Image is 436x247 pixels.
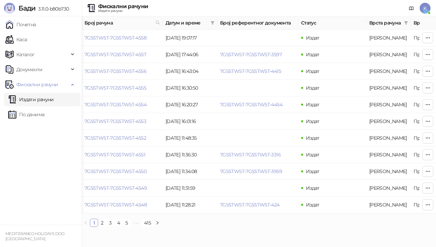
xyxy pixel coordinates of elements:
[5,33,27,46] a: Каса
[82,96,163,113] td: 7G5STW5T-7G5STW5T-4554
[367,146,411,163] td: Аванс
[166,19,208,27] span: Датум и време
[84,68,146,74] a: 7G5STW5T-7G5STW5T-4556
[16,48,35,61] span: Каталог
[82,197,163,213] td: 7G5STW5T-7G5STW5T-4548
[153,219,161,227] li: Следећа страна
[220,51,282,58] a: 7G5STW5T-7G5STW5T-3597
[123,219,131,227] li: 5
[306,152,320,158] span: Издат
[220,68,281,74] a: 7G5STW5T-7G5STW5T-4415
[142,219,153,227] a: 415
[306,102,320,108] span: Издат
[123,219,130,227] a: 5
[163,146,217,163] td: [DATE] 11:36:30
[82,30,163,46] td: 7G5STW5T-7G5STW5T-4558
[98,4,148,9] div: Фискални рачуни
[298,16,367,30] th: Статус
[163,197,217,213] td: [DATE] 11:28:21
[84,185,147,191] a: 7G5STW5T-7G5STW5T-4549
[367,130,411,146] td: Аванс
[369,19,401,27] span: Врста рачуна
[163,46,217,63] td: [DATE] 17:44:06
[163,63,217,80] td: [DATE] 16:43:04
[84,135,146,141] a: 7G5STW5T-7G5STW5T-4552
[155,221,159,225] span: right
[163,80,217,96] td: [DATE] 16:30:50
[209,18,216,28] span: filter
[115,219,122,227] a: 4
[8,108,44,121] a: По данима
[131,219,142,227] span: •••
[306,202,320,208] span: Издат
[8,93,54,106] a: Издати рачуни
[367,197,411,213] td: Аванс
[5,18,36,31] a: Почетна
[114,219,123,227] li: 4
[107,219,114,227] a: 3
[84,202,147,208] a: 7G5STW5T-7G5STW5T-4548
[84,221,88,225] span: left
[306,68,320,74] span: Издат
[163,30,217,46] td: [DATE] 19:07:17
[403,18,409,28] span: filter
[82,180,163,197] td: 7G5STW5T-7G5STW5T-4549
[306,85,320,91] span: Издат
[16,78,58,91] span: Фискални рачуни
[84,152,145,158] a: 7G5STW5T-7G5STW5T-4551
[106,219,114,227] li: 3
[90,219,98,227] li: 1
[82,80,163,96] td: 7G5STW5T-7G5STW5T-4555
[98,9,148,13] div: Издати рачуни
[18,4,35,12] span: Бади
[367,30,411,46] td: Аванс
[306,118,320,124] span: Издат
[82,163,163,180] td: 7G5STW5T-7G5STW5T-4550
[367,46,411,63] td: Аванс
[131,219,142,227] li: Следећих 5 Страна
[367,163,411,180] td: Аванс
[98,219,106,227] a: 2
[82,46,163,63] td: 7G5STW5T-7G5STW5T-4557
[5,231,65,241] small: MEDITERANEO HOLIDAYS DOO [GEOGRAPHIC_DATA]
[82,219,90,227] button: left
[163,96,217,113] td: [DATE] 16:20:27
[90,219,98,227] a: 1
[82,113,163,130] td: 7G5STW5T-7G5STW5T-4553
[217,16,298,30] th: Број референтног документа
[220,152,281,158] a: 7G5STW5T-7G5STW5T-3316
[211,21,215,25] span: filter
[306,168,320,174] span: Издат
[306,51,320,58] span: Издат
[82,219,90,227] li: Претходна страна
[220,202,280,208] a: 7G5STW5T-7G5STW5T-424
[84,51,146,58] a: 7G5STW5T-7G5STW5T-4557
[82,16,163,30] th: Број рачуна
[163,180,217,197] td: [DATE] 11:31:59
[4,3,15,14] img: Logo
[367,16,411,30] th: Врста рачуна
[84,118,146,124] a: 7G5STW5T-7G5STW5T-4553
[420,3,431,14] span: K
[306,185,320,191] span: Издат
[406,3,417,14] a: Документација
[367,80,411,96] td: Аванс
[84,35,146,41] a: 7G5STW5T-7G5STW5T-4558
[82,146,163,163] td: 7G5STW5T-7G5STW5T-4551
[163,113,217,130] td: [DATE] 16:01:16
[163,163,217,180] td: [DATE] 11:34:08
[306,35,320,41] span: Издат
[35,6,69,12] span: 3.11.0-b80b730
[367,113,411,130] td: Аванс
[367,96,411,113] td: Аванс
[84,19,153,27] span: Број рачуна
[163,130,217,146] td: [DATE] 11:48:35
[16,63,42,76] span: Документи
[153,219,161,227] button: right
[404,21,408,25] span: filter
[142,219,153,227] li: 415
[367,63,411,80] td: Аванс
[306,135,320,141] span: Издат
[84,102,146,108] a: 7G5STW5T-7G5STW5T-4554
[84,85,146,91] a: 7G5STW5T-7G5STW5T-4555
